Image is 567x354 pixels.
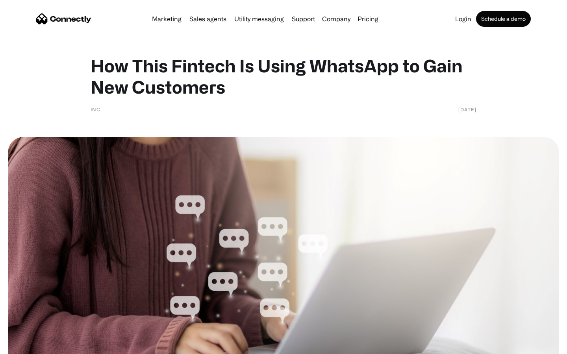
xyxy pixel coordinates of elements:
[91,55,476,98] h1: How This Fintech Is Using WhatsApp to Gain New Customers
[322,13,350,24] div: Company
[91,105,100,113] div: INC
[452,16,474,22] a: Login
[231,16,287,22] a: Utility messaging
[186,16,230,22] a: Sales agents
[476,11,531,27] a: Schedule a demo
[458,105,476,113] div: [DATE]
[16,340,47,351] ul: Language list
[354,16,382,22] a: Pricing
[8,340,47,351] aside: Language selected: English
[289,16,318,22] a: Support
[149,16,185,22] a: Marketing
